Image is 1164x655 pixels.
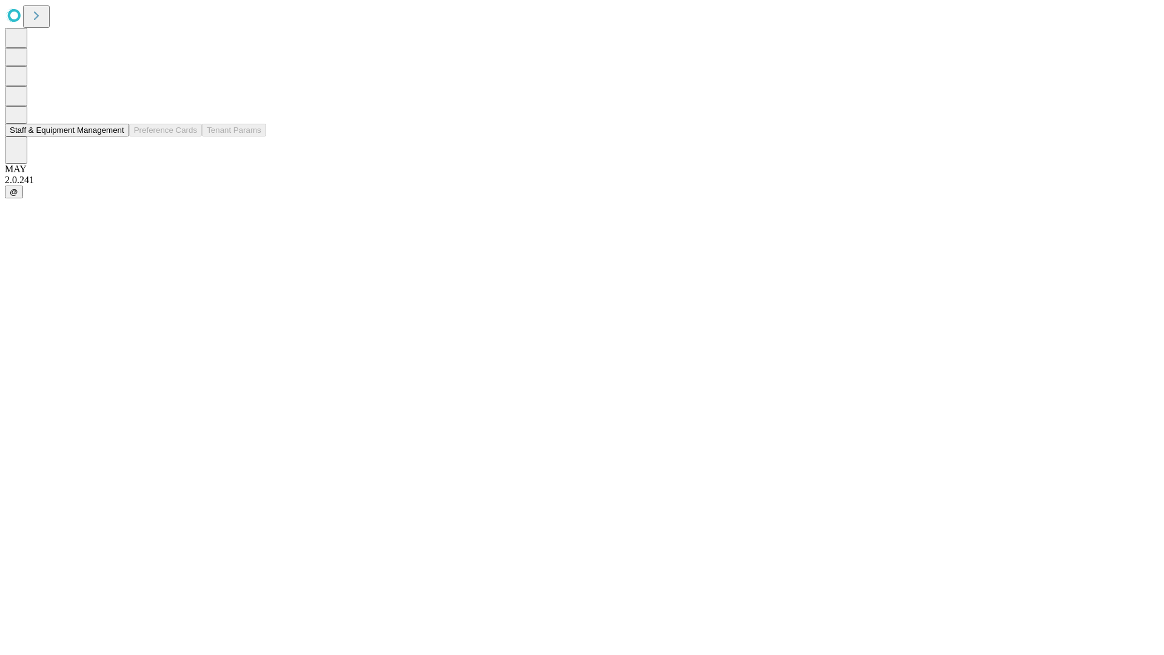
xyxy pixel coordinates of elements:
[5,175,1159,186] div: 2.0.241
[202,124,266,136] button: Tenant Params
[5,186,23,198] button: @
[129,124,202,136] button: Preference Cards
[5,164,1159,175] div: MAY
[5,124,129,136] button: Staff & Equipment Management
[10,187,18,196] span: @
